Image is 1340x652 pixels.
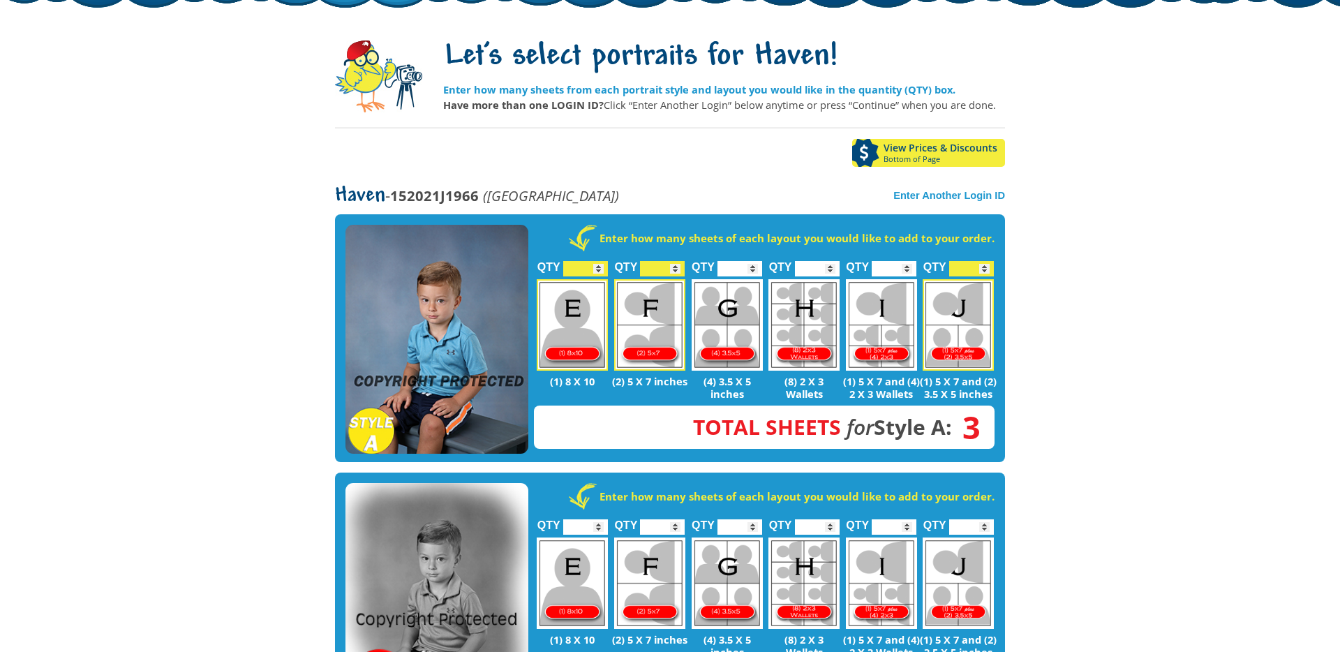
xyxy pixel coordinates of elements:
[534,375,611,387] p: (1) 8 X 10
[923,246,946,280] label: QTY
[846,246,869,280] label: QTY
[693,413,841,441] span: Total Sheets
[688,375,766,400] p: (4) 3.5 X 5 inches
[534,633,611,646] p: (1) 8 X 10
[693,413,952,441] strong: Style A:
[846,538,917,629] img: I
[769,504,792,538] label: QTY
[611,633,689,646] p: (2) 5 X 7 inches
[537,538,608,629] img: E
[766,375,843,400] p: (8) 2 X 3 Wallets
[600,489,995,503] strong: Enter how many sheets of each layout you would like to add to your order.
[335,185,385,207] span: Haven
[692,538,763,629] img: G
[345,225,528,454] img: STYLE A
[852,139,1005,167] a: View Prices & DiscountsBottom of Page
[611,375,689,387] p: (2) 5 X 7 inches
[443,98,604,112] strong: Have more than one LOGIN ID?
[920,375,997,400] p: (1) 5 X 7 and (2) 3.5 X 5 inches
[769,246,792,280] label: QTY
[768,538,840,629] img: H
[335,188,619,204] p: -
[952,420,981,435] span: 3
[884,155,1005,163] span: Bottom of Page
[600,231,995,245] strong: Enter how many sheets of each layout you would like to add to your order.
[443,39,996,76] h1: Let's select portraits for Haven!
[893,190,1005,201] a: Enter Another Login ID
[537,279,608,371] img: E
[692,279,763,371] img: G
[768,279,840,371] img: H
[923,279,994,371] img: J
[537,246,560,280] label: QTY
[614,246,637,280] label: QTY
[846,279,917,371] img: I
[614,279,685,371] img: F
[923,504,946,538] label: QTY
[537,504,560,538] label: QTY
[335,40,422,112] img: camera-mascot
[443,97,996,112] p: Click “Enter Another Login” below anytime or press “Continue” when you are done.
[483,186,619,205] em: ([GEOGRAPHIC_DATA])
[842,375,920,400] p: (1) 5 X 7 and (4) 2 X 3 Wallets
[923,538,994,629] img: J
[846,504,869,538] label: QTY
[692,504,715,538] label: QTY
[390,186,479,205] strong: 152021J1966
[847,413,874,441] em: for
[614,504,637,538] label: QTY
[692,246,715,280] label: QTY
[614,538,685,629] img: F
[443,82,955,96] strong: Enter how many sheets from each portrait style and layout you would like in the quantity (QTY) box.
